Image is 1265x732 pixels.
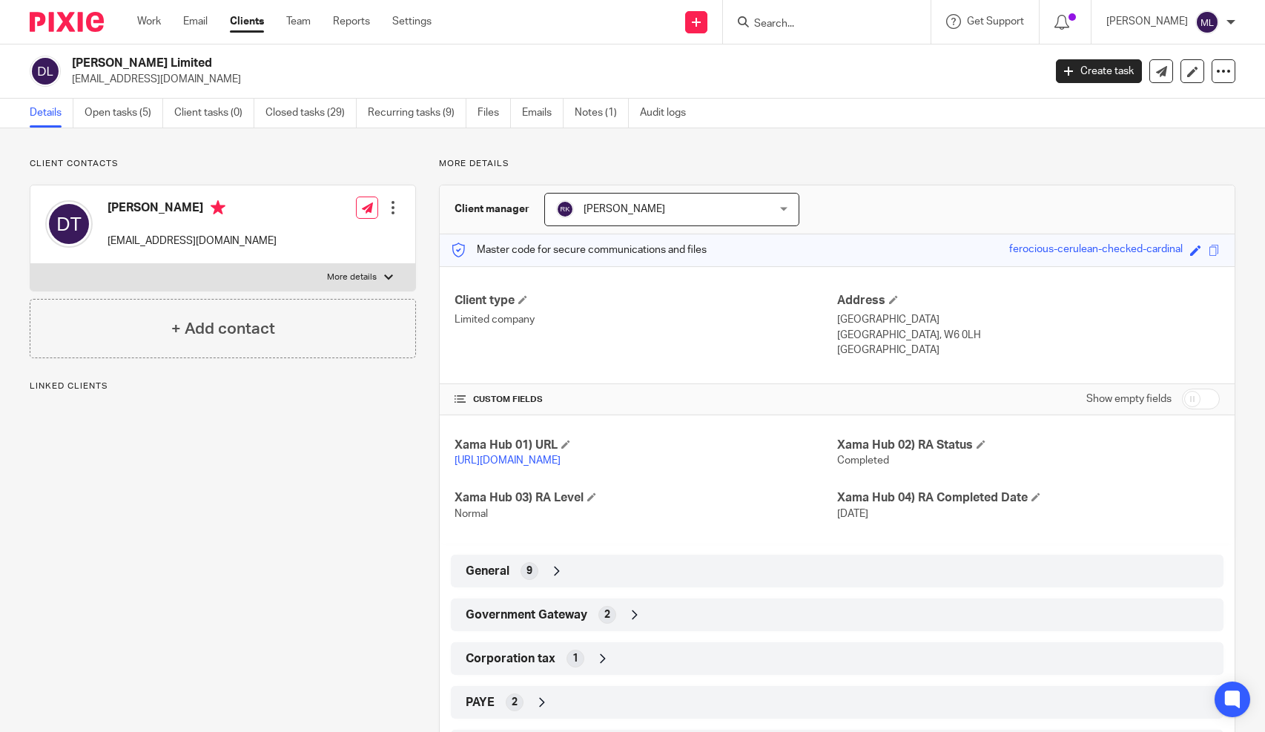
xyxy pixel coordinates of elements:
[522,99,564,128] a: Emails
[837,312,1220,327] p: [GEOGRAPHIC_DATA]
[572,651,578,666] span: 1
[466,651,555,667] span: Corporation tax
[512,695,518,710] span: 2
[72,72,1034,87] p: [EMAIL_ADDRESS][DOMAIN_NAME]
[556,200,574,218] img: svg%3E
[30,380,416,392] p: Linked clients
[451,243,707,257] p: Master code for secure communications and files
[455,509,488,519] span: Normal
[837,509,868,519] span: [DATE]
[837,328,1220,343] p: [GEOGRAPHIC_DATA], W6 0LH
[455,202,529,217] h3: Client manager
[30,99,73,128] a: Details
[466,695,495,710] span: PAYE
[1056,59,1142,83] a: Create task
[466,564,509,579] span: General
[230,14,264,29] a: Clients
[30,158,416,170] p: Client contacts
[30,12,104,32] img: Pixie
[108,234,277,248] p: [EMAIL_ADDRESS][DOMAIN_NAME]
[478,99,511,128] a: Files
[174,99,254,128] a: Client tasks (0)
[1009,242,1183,259] div: ferocious-cerulean-checked-cardinal
[286,14,311,29] a: Team
[837,490,1220,506] h4: Xama Hub 04) RA Completed Date
[837,293,1220,309] h4: Address
[439,158,1235,170] p: More details
[604,607,610,622] span: 2
[327,271,377,283] p: More details
[333,14,370,29] a: Reports
[455,293,837,309] h4: Client type
[137,14,161,29] a: Work
[108,200,277,219] h4: [PERSON_NAME]
[265,99,357,128] a: Closed tasks (29)
[211,200,225,215] i: Primary
[455,490,837,506] h4: Xama Hub 03) RA Level
[526,564,532,578] span: 9
[1086,392,1172,406] label: Show empty fields
[72,56,842,71] h2: [PERSON_NAME] Limited
[575,99,629,128] a: Notes (1)
[455,312,837,327] p: Limited company
[455,455,561,466] a: [URL][DOMAIN_NAME]
[85,99,163,128] a: Open tasks (5)
[837,343,1220,357] p: [GEOGRAPHIC_DATA]
[455,438,837,453] h4: Xama Hub 01) URL
[1195,10,1219,34] img: svg%3E
[837,438,1220,453] h4: Xama Hub 02) RA Status
[466,607,587,623] span: Government Gateway
[584,204,665,214] span: [PERSON_NAME]
[30,56,61,87] img: svg%3E
[753,18,886,31] input: Search
[1106,14,1188,29] p: [PERSON_NAME]
[967,16,1024,27] span: Get Support
[455,394,837,406] h4: CUSTOM FIELDS
[640,99,697,128] a: Audit logs
[392,14,432,29] a: Settings
[45,200,93,248] img: svg%3E
[368,99,466,128] a: Recurring tasks (9)
[183,14,208,29] a: Email
[837,455,889,466] span: Completed
[171,317,275,340] h4: + Add contact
